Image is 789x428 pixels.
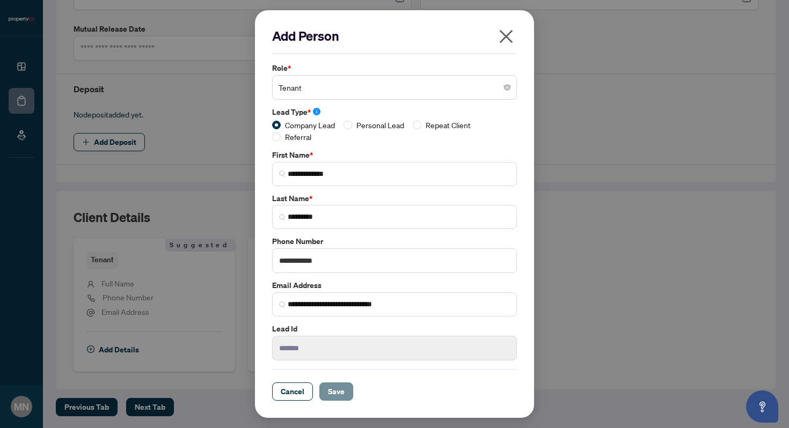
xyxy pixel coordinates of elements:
[281,119,339,131] span: Company Lead
[272,62,517,74] label: Role
[272,323,517,335] label: Lead Id
[279,77,510,98] span: Tenant
[272,235,517,247] label: Phone Number
[319,382,353,401] button: Save
[272,27,517,45] h2: Add Person
[272,106,517,118] label: Lead Type
[504,84,510,91] span: close-circle
[421,119,475,131] span: Repeat Client
[279,214,286,220] img: search_icon
[279,171,286,177] img: search_icon
[746,390,778,423] button: Open asap
[281,383,304,400] span: Cancel
[272,382,313,401] button: Cancel
[272,193,517,204] label: Last Name
[279,301,286,308] img: search_icon
[272,279,517,291] label: Email Address
[352,119,408,131] span: Personal Lead
[313,108,320,115] span: info-circle
[281,131,316,143] span: Referral
[328,383,345,400] span: Save
[498,28,515,45] span: close
[272,149,517,161] label: First Name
